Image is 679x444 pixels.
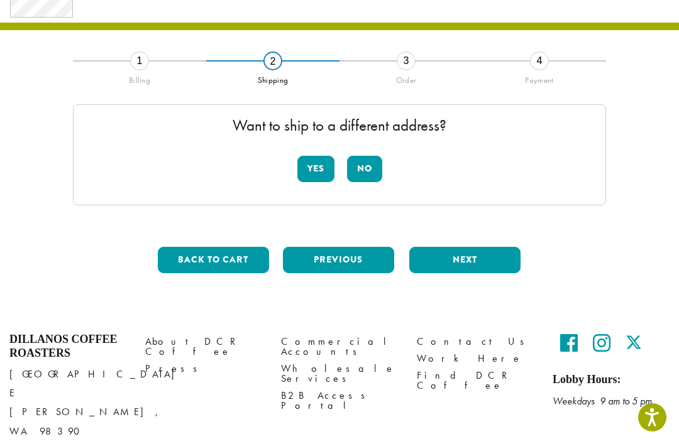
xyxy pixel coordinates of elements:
a: About DCR Coffee [145,333,262,360]
div: 1 [130,51,149,70]
button: Yes [297,156,334,182]
button: Next [409,247,521,273]
p: Want to ship to a different address? [86,117,593,133]
div: 3 [397,51,416,70]
button: Previous [283,247,394,273]
div: Payment [473,70,606,85]
a: B2B Access Portal [281,387,398,414]
div: Order [339,70,473,85]
a: Contact Us [417,333,534,350]
div: Billing [73,70,206,85]
button: Back to cart [158,247,269,273]
div: Shipping [206,70,339,85]
div: 2 [263,51,282,70]
a: Work Here [417,350,534,367]
h4: Dillanos Coffee Roasters [9,333,126,360]
em: Weekdays 9 am to 5 pm [553,394,652,408]
a: Commercial Accounts [281,333,398,360]
a: Find DCR Coffee [417,367,534,394]
a: Wholesale Services [281,360,398,387]
button: No [347,156,382,182]
div: 4 [530,51,549,70]
h5: Lobby Hours: [553,373,670,387]
a: Press [145,360,262,377]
